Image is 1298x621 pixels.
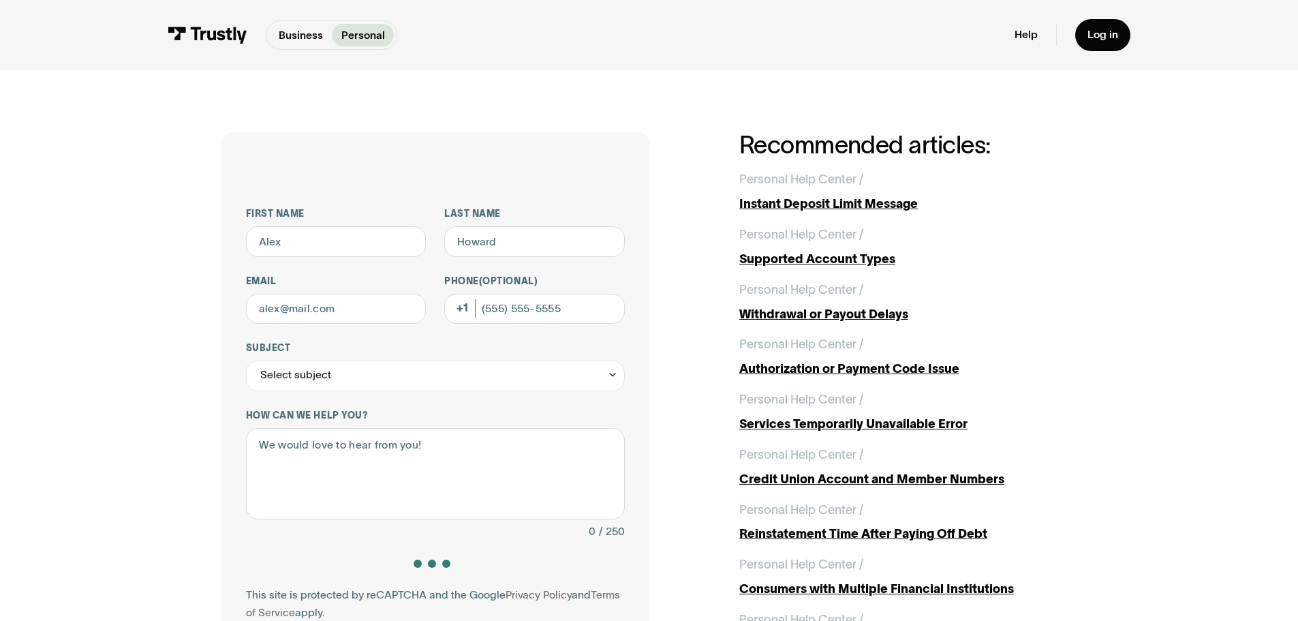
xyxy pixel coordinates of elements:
p: Business [279,27,323,44]
div: Log in [1087,28,1118,42]
div: / 250 [599,523,625,541]
div: Services Temporarily Unavailable Error [739,415,1077,434]
a: Log in [1075,19,1130,51]
div: Personal Help Center / [739,501,863,519]
input: (555) 555-5555 [444,294,625,324]
div: Personal Help Center / [739,446,863,464]
a: Personal Help Center /Consumers with Multiple Financial Institutions [739,556,1077,599]
div: Instant Deposit Limit Message [739,195,1077,213]
div: Credit Union Account and Member Numbers [739,470,1077,489]
input: alex@mail.com [246,294,427,324]
div: Select subject [260,366,331,384]
div: Personal Help Center / [739,226,863,244]
div: Supported Account Types [739,250,1077,269]
div: Reinstatement Time After Paying Off Debt [739,525,1077,543]
div: Personal Help Center / [739,335,863,354]
a: Business [269,24,332,46]
label: Last name [444,208,625,220]
a: Help [1015,28,1038,42]
a: Personal Help Center /Supported Account Types [739,226,1077,269]
input: Alex [246,226,427,257]
h2: Recommended articles: [739,132,1077,158]
p: Personal [341,27,385,44]
div: Personal Help Center / [739,556,863,574]
img: Trustly Logo [168,27,247,44]
a: Personal Help Center /Instant Deposit Limit Message [739,170,1077,213]
div: Consumers with Multiple Financial Institutions [739,580,1077,599]
input: Howard [444,226,625,257]
div: Authorization or Payment Code Issue [739,360,1077,378]
div: Personal Help Center / [739,281,863,299]
div: 0 [589,523,596,541]
div: Personal Help Center / [739,391,863,409]
label: First name [246,208,427,220]
label: Subject [246,342,625,354]
div: Personal Help Center / [739,170,863,189]
a: Privacy Policy [506,589,572,601]
a: Personal Help Center /Withdrawal or Payout Delays [739,281,1077,324]
label: Phone [444,275,625,288]
span: (Optional) [479,276,538,286]
label: How can we help you? [246,410,625,422]
a: Personal [332,24,394,46]
a: Personal Help Center /Services Temporarily Unavailable Error [739,391,1077,434]
label: Email [246,275,427,288]
a: Personal Help Center /Reinstatement Time After Paying Off Debt [739,501,1077,544]
a: Personal Help Center /Authorization or Payment Code Issue [739,335,1077,378]
div: Withdrawal or Payout Delays [739,305,1077,324]
a: Personal Help Center /Credit Union Account and Member Numbers [739,446,1077,489]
